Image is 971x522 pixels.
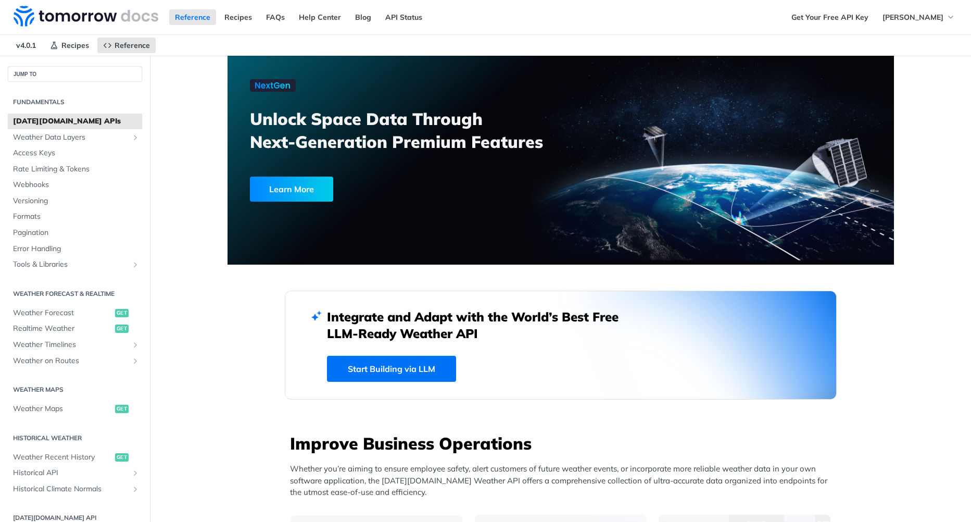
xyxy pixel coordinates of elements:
[115,325,129,333] span: get
[8,225,142,241] a: Pagination
[13,308,112,318] span: Weather Forecast
[290,432,837,455] h3: Improve Business Operations
[8,97,142,107] h2: Fundamentals
[8,130,142,145] a: Weather Data LayersShow subpages for Weather Data Layers
[14,6,158,27] img: Tomorrow.io Weather API Docs
[8,66,142,82] button: JUMP TO
[13,259,129,270] span: Tools & Libraries
[882,13,943,22] span: [PERSON_NAME]
[10,38,42,53] span: v4.0.1
[115,405,129,413] span: get
[250,107,572,153] h3: Unlock Space Data Through Next-Generation Premium Features
[8,385,142,394] h2: Weather Maps
[13,484,129,494] span: Historical Climate Normals
[8,337,142,353] a: Weather TimelinesShow subpages for Weather Timelines
[131,341,140,349] button: Show subpages for Weather Timelines
[8,241,142,257] a: Error Handling
[8,321,142,337] a: Realtime Weatherget
[8,257,142,272] a: Tools & LibrariesShow subpages for Tools & Libraries
[13,244,140,254] span: Error Handling
[250,177,508,202] a: Learn More
[169,9,216,25] a: Reference
[8,161,142,177] a: Rate Limiting & Tokens
[13,132,129,143] span: Weather Data Layers
[13,324,112,334] span: Realtime Weather
[61,41,89,50] span: Recipes
[293,9,347,25] a: Help Center
[13,404,112,414] span: Weather Maps
[250,79,296,92] img: NextGen
[131,260,140,269] button: Show subpages for Tools & Libraries
[786,9,874,25] a: Get Your Free API Key
[877,9,961,25] button: [PERSON_NAME]
[8,177,142,193] a: Webhooks
[13,148,140,158] span: Access Keys
[13,356,129,366] span: Weather on Routes
[327,356,456,382] a: Start Building via LLM
[260,9,291,25] a: FAQs
[97,38,156,53] a: Reference
[8,114,142,129] a: [DATE][DOMAIN_NAME] APIs
[8,145,142,161] a: Access Keys
[8,305,142,321] a: Weather Forecastget
[380,9,428,25] a: API Status
[131,133,140,142] button: Show subpages for Weather Data Layers
[327,308,634,342] h2: Integrate and Adapt with the World’s Best Free LLM-Ready Weather API
[13,164,140,175] span: Rate Limiting & Tokens
[8,289,142,299] h2: Weather Forecast & realtime
[8,433,142,443] h2: Historical Weather
[115,41,150,50] span: Reference
[13,212,140,222] span: Formats
[8,450,142,465] a: Weather Recent Historyget
[13,452,112,463] span: Weather Recent History
[115,453,129,462] span: get
[219,9,258,25] a: Recipes
[131,469,140,477] button: Show subpages for Historical API
[349,9,377,25] a: Blog
[115,309,129,317] span: get
[13,180,140,190] span: Webhooks
[13,340,129,350] span: Weather Timelines
[131,485,140,493] button: Show subpages for Historical Climate Normals
[290,463,837,499] p: Whether you’re aiming to ensure employee safety, alert customers of future weather events, or inc...
[13,228,140,238] span: Pagination
[13,196,140,206] span: Versioning
[8,401,142,417] a: Weather Mapsget
[8,193,142,209] a: Versioning
[13,468,129,478] span: Historical API
[250,177,333,202] div: Learn More
[44,38,95,53] a: Recipes
[8,209,142,225] a: Formats
[8,465,142,481] a: Historical APIShow subpages for Historical API
[8,481,142,497] a: Historical Climate NormalsShow subpages for Historical Climate Normals
[13,116,140,127] span: [DATE][DOMAIN_NAME] APIs
[131,357,140,365] button: Show subpages for Weather on Routes
[8,353,142,369] a: Weather on RoutesShow subpages for Weather on Routes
